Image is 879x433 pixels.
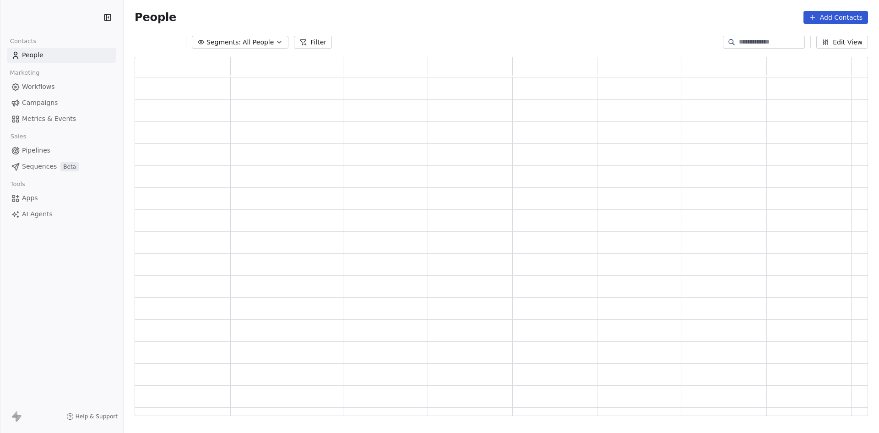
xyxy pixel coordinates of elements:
[7,95,116,110] a: Campaigns
[6,130,30,143] span: Sales
[6,177,29,191] span: Tools
[7,79,116,94] a: Workflows
[66,413,118,420] a: Help & Support
[6,34,40,48] span: Contacts
[22,162,57,171] span: Sequences
[294,36,332,49] button: Filter
[7,191,116,206] a: Apps
[22,82,55,92] span: Workflows
[6,66,43,80] span: Marketing
[206,38,241,47] span: Segments:
[22,50,43,60] span: People
[22,146,50,155] span: Pipelines
[76,413,118,420] span: Help & Support
[816,36,868,49] button: Edit View
[7,111,116,126] a: Metrics & Events
[7,159,116,174] a: SequencesBeta
[60,162,79,171] span: Beta
[22,209,53,219] span: AI Agents
[7,48,116,63] a: People
[22,193,38,203] span: Apps
[22,114,76,124] span: Metrics & Events
[22,98,58,108] span: Campaigns
[803,11,868,24] button: Add Contacts
[135,11,176,24] span: People
[7,143,116,158] a: Pipelines
[7,207,116,222] a: AI Agents
[243,38,274,47] span: All People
